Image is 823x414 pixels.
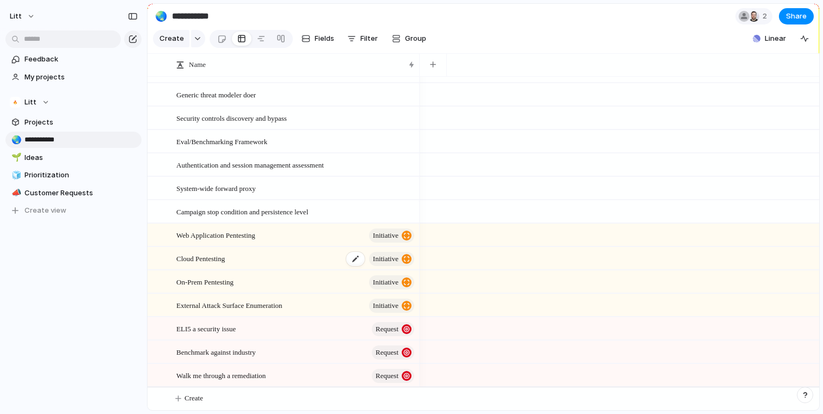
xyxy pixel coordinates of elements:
button: Fields [297,30,339,47]
span: External Attack Surface Enumeration [176,299,282,311]
span: Authentication and session management assessment [176,158,324,171]
button: Filter [343,30,382,47]
span: initiative [373,251,398,267]
button: Share [779,8,814,24]
button: Request [372,369,414,383]
span: Name [189,59,206,70]
button: initiative [369,299,414,313]
span: Benchmark against industry [176,345,256,358]
span: Projects [24,117,138,128]
span: Filter [360,33,378,44]
div: 🌏 [155,9,167,23]
span: ELI5 a security issue [176,322,236,335]
span: Web Application Pentesting [176,228,255,241]
button: 🌏 [152,8,170,25]
span: Create [185,393,203,404]
button: initiative [369,252,414,266]
span: Campaign stop condition and persistence level [176,205,308,218]
span: System-wide forward proxy [176,182,256,194]
a: 🧊Prioritization [5,167,142,183]
button: 🌏 [10,134,21,145]
a: 📣Customer Requests [5,185,142,201]
a: My projects [5,69,142,85]
span: My projects [24,72,138,83]
span: Eval/Benchmarking Framework [176,135,267,147]
span: Linear [765,33,786,44]
span: Create [159,33,184,44]
span: Request [376,368,398,384]
button: Create view [5,202,142,219]
div: 📣 [11,187,19,199]
div: 🌏 [11,134,19,146]
button: 🧊 [10,170,21,181]
a: 🌱Ideas [5,150,142,166]
a: 🌏 [5,132,142,148]
a: Projects [5,114,142,131]
div: 🧊 [11,169,19,182]
button: 🌱 [10,152,21,163]
span: Walk me through a remediation [176,369,266,381]
span: Generic threat modeler doer [176,88,256,101]
button: Group [386,30,432,47]
button: Litt [5,8,41,25]
button: Request [372,322,414,336]
span: initiative [373,298,398,313]
button: initiative [369,228,414,243]
span: initiative [373,228,398,243]
span: Fields [315,33,334,44]
span: Litt [10,11,22,22]
button: initiative [369,275,414,289]
span: Customer Requests [24,188,138,199]
span: Security controls discovery and bypass [176,112,287,124]
span: Share [786,11,807,22]
button: Linear [748,30,790,47]
span: Request [376,345,398,360]
button: Litt [5,94,142,110]
span: initiative [373,275,398,290]
span: Group [405,33,426,44]
span: Ideas [24,152,138,163]
div: 🌱 [11,151,19,164]
span: Request [376,322,398,337]
span: Cloud Pentesting [176,252,225,264]
span: Create view [24,205,66,216]
button: Request [372,345,414,360]
button: Create [153,30,189,47]
span: Feedback [24,54,138,65]
span: Prioritization [24,170,138,181]
a: Feedback [5,51,142,67]
span: 2 [763,11,770,22]
button: 📣 [10,188,21,199]
span: Litt [24,97,36,108]
span: On-Prem Pentesting [176,275,234,288]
